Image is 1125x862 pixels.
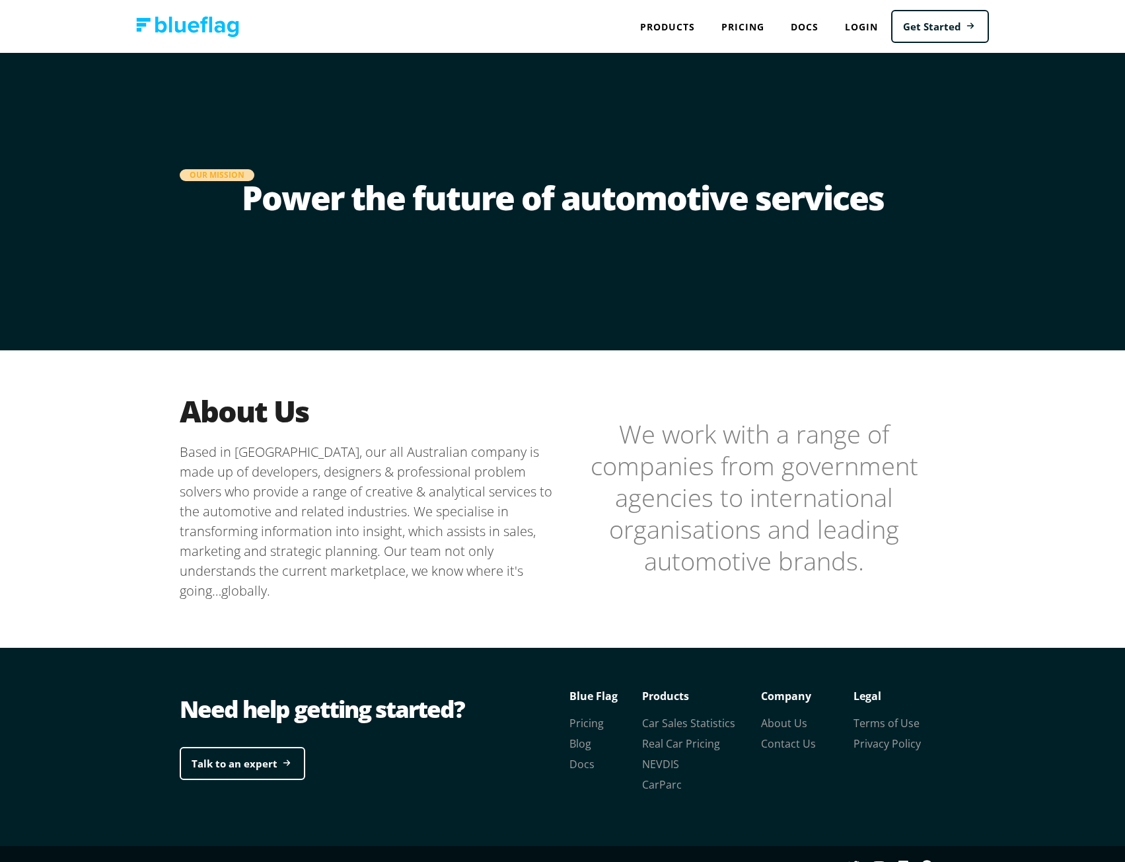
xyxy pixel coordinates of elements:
[891,10,989,44] a: Get Started
[180,181,946,234] h1: Power the future of automotive services
[853,686,946,706] p: Legal
[627,13,708,40] div: Products
[569,736,591,751] a: Blog
[761,716,807,730] a: About Us
[569,686,642,706] p: Blue Flag
[569,757,595,771] a: Docs
[136,17,239,37] img: Blue Flag logo
[642,777,682,792] a: CarParc
[853,736,921,751] a: Privacy Policy
[180,393,563,429] h2: About Us
[832,13,891,40] a: Login to Blue Flag application
[853,716,920,730] a: Terms of Use
[761,686,853,706] p: Company
[180,169,254,181] div: Our Mission
[180,747,305,781] a: Talk to an expert
[569,716,604,730] a: Pricing
[778,13,832,40] a: Docs
[180,693,563,726] div: Need help getting started?
[563,418,946,576] blockquote: We work with a range of companies from government agencies to international organisations and lea...
[180,442,563,601] p: Based in [GEOGRAPHIC_DATA], our all Australian company is made up of developers, designers & prof...
[642,757,679,771] a: NEVDIS
[642,686,761,706] p: Products
[708,13,778,40] a: Pricing
[642,736,720,751] a: Real Car Pricing
[642,716,735,730] a: Car Sales Statistics
[761,736,816,751] a: Contact Us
